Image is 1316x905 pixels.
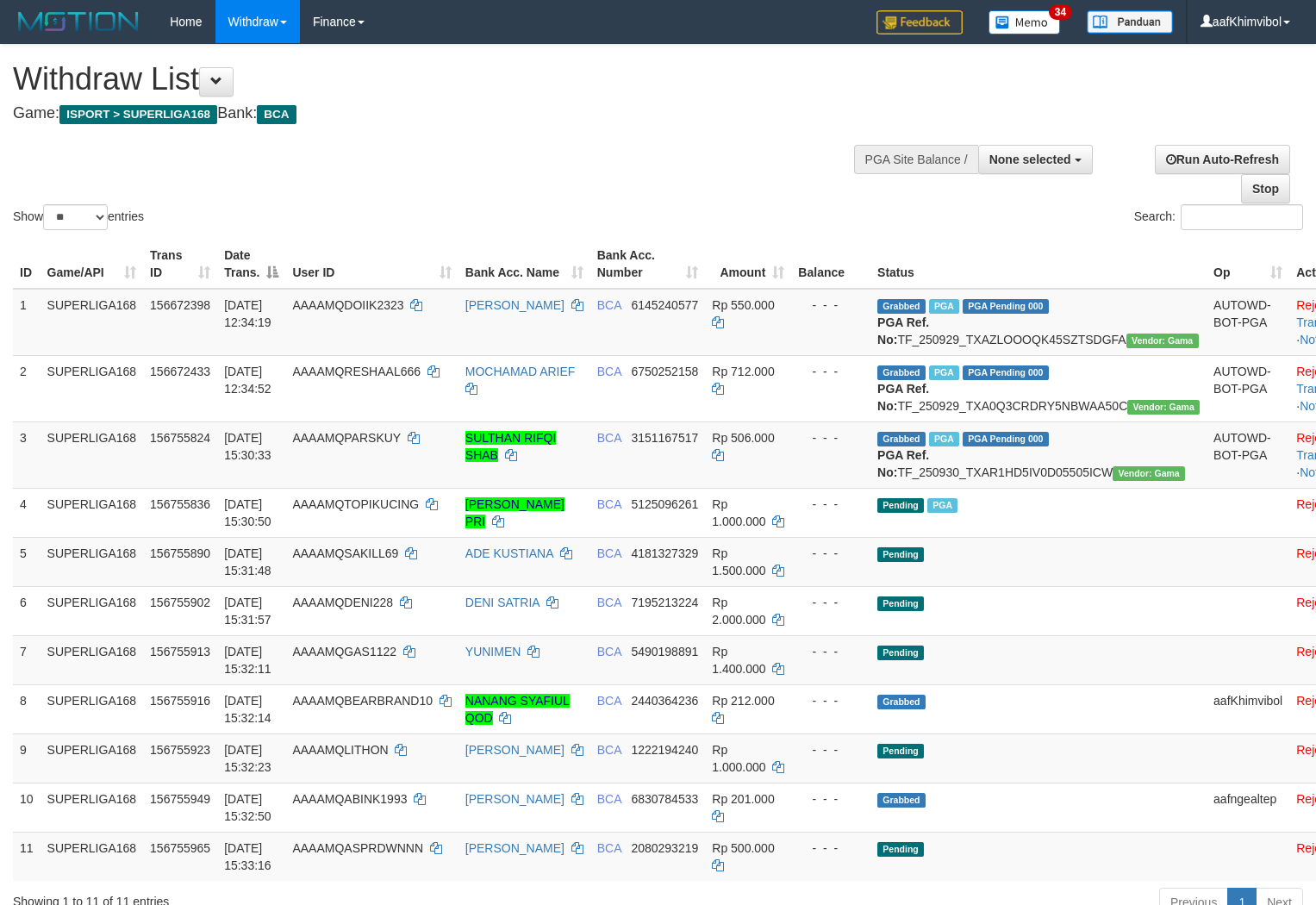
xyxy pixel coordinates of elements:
a: ADE KUSTIANA [465,546,553,560]
span: [DATE] 15:30:50 [224,497,271,528]
span: Copy 4181327329 to clipboard [631,546,698,560]
span: [DATE] 15:33:16 [224,841,271,872]
span: Marked by aafsoycanthlai [927,498,957,513]
td: SUPERLIGA168 [41,355,144,421]
span: [DATE] 15:32:11 [224,645,271,676]
span: BCA [597,596,621,609]
span: 156755913 [150,645,210,658]
span: [DATE] 15:30:33 [224,431,271,462]
td: 10 [13,783,41,832]
span: Rp 212.000 [712,694,774,708]
span: Copy 1222194240 to clipboard [631,743,698,757]
span: AAAAMQPARSKUY [292,431,401,445]
a: DENI SATRIA [465,596,539,609]
div: - - - [798,839,864,857]
a: YUNIMEN [465,645,521,658]
span: [DATE] 12:34:52 [224,365,271,396]
div: - - - [798,692,864,709]
span: Pending [877,547,924,562]
span: Grabbed [877,695,926,709]
span: Copy 6750252158 to clipboard [631,365,698,378]
a: Run Auto-Refresh [1155,145,1290,174]
span: AAAAMQGAS1122 [292,645,396,658]
span: PGA Pending [963,299,1049,314]
td: AUTOWD-BOT-PGA [1207,289,1289,356]
span: Copy 6830784533 to clipboard [631,792,698,806]
td: SUPERLIGA168 [41,289,144,356]
span: Pending [877,744,924,758]
span: [DATE] 15:32:23 [224,743,271,774]
span: Rp 550.000 [712,298,774,312]
h1: Withdraw List [13,62,860,97]
img: panduan.png [1087,10,1173,34]
td: aafKhimvibol [1207,684,1289,733]
span: Grabbed [877,432,926,446]
th: Status [870,240,1207,289]
th: Bank Acc. Number: activate to sort column ascending [590,240,706,289]
div: - - - [798,790,864,808]
th: Date Trans.: activate to sort column descending [217,240,285,289]
span: Vendor URL: https://trx31.1velocity.biz [1113,466,1185,481]
div: - - - [798,741,864,758]
th: Balance [791,240,870,289]
span: BCA [597,431,621,445]
th: Trans ID: activate to sort column ascending [143,240,217,289]
td: TF_250929_TXAZLOOOQK45SZTSDGFA [870,289,1207,356]
span: 156755824 [150,431,210,445]
td: aafngealtep [1207,783,1289,832]
a: MOCHAMAD ARIEF [465,365,576,378]
td: 3 [13,421,41,488]
span: Rp 1.400.000 [712,645,765,676]
span: AAAAMQASPRDWNNN [292,841,423,855]
span: Copy 5490198891 to clipboard [631,645,698,658]
a: NANANG SYAFIUL QOD [465,694,570,725]
span: BCA [597,497,621,511]
td: AUTOWD-BOT-PGA [1207,355,1289,421]
span: 156755965 [150,841,210,855]
div: PGA Site Balance / [854,145,978,174]
span: Rp 1.500.000 [712,546,765,577]
span: Pending [877,498,924,513]
span: 156755916 [150,694,210,708]
td: SUPERLIGA168 [41,488,144,537]
span: Rp 2.000.000 [712,596,765,627]
th: User ID: activate to sort column ascending [285,240,458,289]
span: BCA [597,841,621,855]
img: Feedback.jpg [876,10,963,34]
td: AUTOWD-BOT-PGA [1207,421,1289,488]
div: - - - [798,296,864,314]
th: ID [13,240,41,289]
span: BCA [597,546,621,560]
td: SUPERLIGA168 [41,733,144,783]
span: Copy 2440364236 to clipboard [631,694,698,708]
td: 5 [13,537,41,586]
td: SUPERLIGA168 [41,635,144,684]
img: Button%20Memo.svg [989,10,1061,34]
span: Rp 712.000 [712,365,774,378]
td: SUPERLIGA168 [41,783,144,832]
span: PGA Pending [963,432,1049,446]
span: Pending [877,646,924,660]
span: AAAAMQLITHON [292,743,388,757]
span: Grabbed [877,365,926,380]
td: 11 [13,832,41,881]
span: AAAAMQTOPIKUCING [292,497,419,511]
span: Copy 6145240577 to clipboard [631,298,698,312]
td: TF_250929_TXA0Q3CRDRY5NBWAA50C [870,355,1207,421]
span: [DATE] 15:32:14 [224,694,271,725]
span: Rp 506.000 [712,431,774,445]
span: Copy 5125096261 to clipboard [631,497,698,511]
th: Bank Acc. Name: activate to sort column ascending [458,240,590,289]
a: [PERSON_NAME] [465,841,564,855]
span: Rp 500.000 [712,841,774,855]
span: [DATE] 12:34:19 [224,298,271,329]
td: SUPERLIGA168 [41,832,144,881]
span: Marked by aafsoycanthlai [929,365,959,380]
span: 156672398 [150,298,210,312]
a: [PERSON_NAME] [465,792,564,806]
span: ISPORT > SUPERLIGA168 [59,105,217,124]
td: 7 [13,635,41,684]
th: Amount: activate to sort column ascending [705,240,791,289]
b: PGA Ref. No: [877,448,929,479]
select: Showentries [43,204,108,230]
